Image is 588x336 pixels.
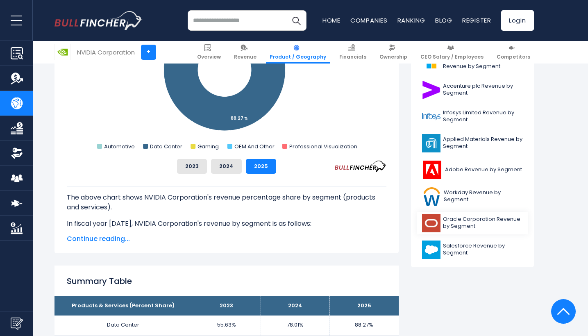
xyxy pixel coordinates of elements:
[54,11,143,30] a: Go to homepage
[193,41,225,64] a: Overview
[230,41,260,64] a: Revenue
[54,11,143,30] img: bullfincher logo
[397,16,425,25] a: Ranking
[192,316,261,335] td: 55.63%
[192,296,261,316] th: 2023
[443,243,523,257] span: Salesforce Revenue by Segment
[422,214,440,232] img: ORCL logo
[422,81,440,99] img: ACN logo
[435,16,452,25] a: Blog
[104,143,135,150] text: Automotive
[443,109,523,123] span: Infosys Limited Revenue by Segment
[420,54,484,60] span: CEO Salary / Employees
[11,147,23,159] img: Ownership
[330,316,399,335] td: 88.27%
[54,316,192,335] td: Data Center
[270,54,326,60] span: Product / Geography
[376,41,411,64] a: Ownership
[322,16,341,25] a: Home
[417,238,528,261] a: Salesforce Revenue by Segment
[422,107,440,126] img: INFY logo
[443,216,523,230] span: Oracle Corporation Revenue by Segment
[234,54,257,60] span: Revenue
[493,41,534,64] a: Competitors
[422,161,443,179] img: ADBE logo
[234,143,274,150] text: OEM And Other
[497,54,530,60] span: Competitors
[417,212,528,234] a: Oracle Corporation Revenue by Segment
[417,41,487,64] a: CEO Salary / Employees
[67,234,386,244] span: Continue reading...
[422,241,440,259] img: CRM logo
[417,185,528,208] a: Workday Revenue by Segment
[141,45,156,60] a: +
[289,143,357,150] text: Professional Visualization
[330,296,399,316] th: 2025
[231,115,248,121] tspan: 88.27 %
[261,296,330,316] th: 2024
[417,132,528,154] a: Applied Materials Revenue by Segment
[266,41,330,64] a: Product / Geography
[286,10,306,31] button: Search
[350,16,388,25] a: Companies
[443,56,523,70] span: Microsoft Corporation Revenue by Segment
[444,189,522,203] span: Workday Revenue by Segment
[261,316,330,335] td: 78.01%
[54,296,192,316] th: Products & Services (Percent Share)
[417,159,528,181] a: Adobe Revenue by Segment
[150,143,182,150] text: Data Center
[198,143,219,150] text: Gaming
[211,159,242,174] button: 2024
[443,136,523,150] span: Applied Materials Revenue by Segment
[55,44,70,60] img: NVDA logo
[67,275,386,287] h2: Summary Table
[67,219,386,229] p: In fiscal year [DATE], NVIDIA Corporation's revenue by segment is as follows:
[501,10,534,31] a: Login
[339,54,366,60] span: Financials
[417,105,528,128] a: Infosys Limited Revenue by Segment
[443,83,523,97] span: Accenture plc Revenue by Segment
[177,159,207,174] button: 2023
[417,79,528,101] a: Accenture plc Revenue by Segment
[77,48,135,57] div: NVIDIA Corporation
[246,159,276,174] button: 2025
[422,187,442,206] img: WDAY logo
[422,134,440,152] img: AMAT logo
[197,54,221,60] span: Overview
[462,16,491,25] a: Register
[67,193,386,212] p: The above chart shows NVIDIA Corporation's revenue percentage share by segment (products and serv...
[445,166,522,173] span: Adobe Revenue by Segment
[67,186,386,334] div: The for NVIDIA Corporation is the Data Center, which represents 88.27% of its total revenue. The ...
[336,41,370,64] a: Financials
[379,54,407,60] span: Ownership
